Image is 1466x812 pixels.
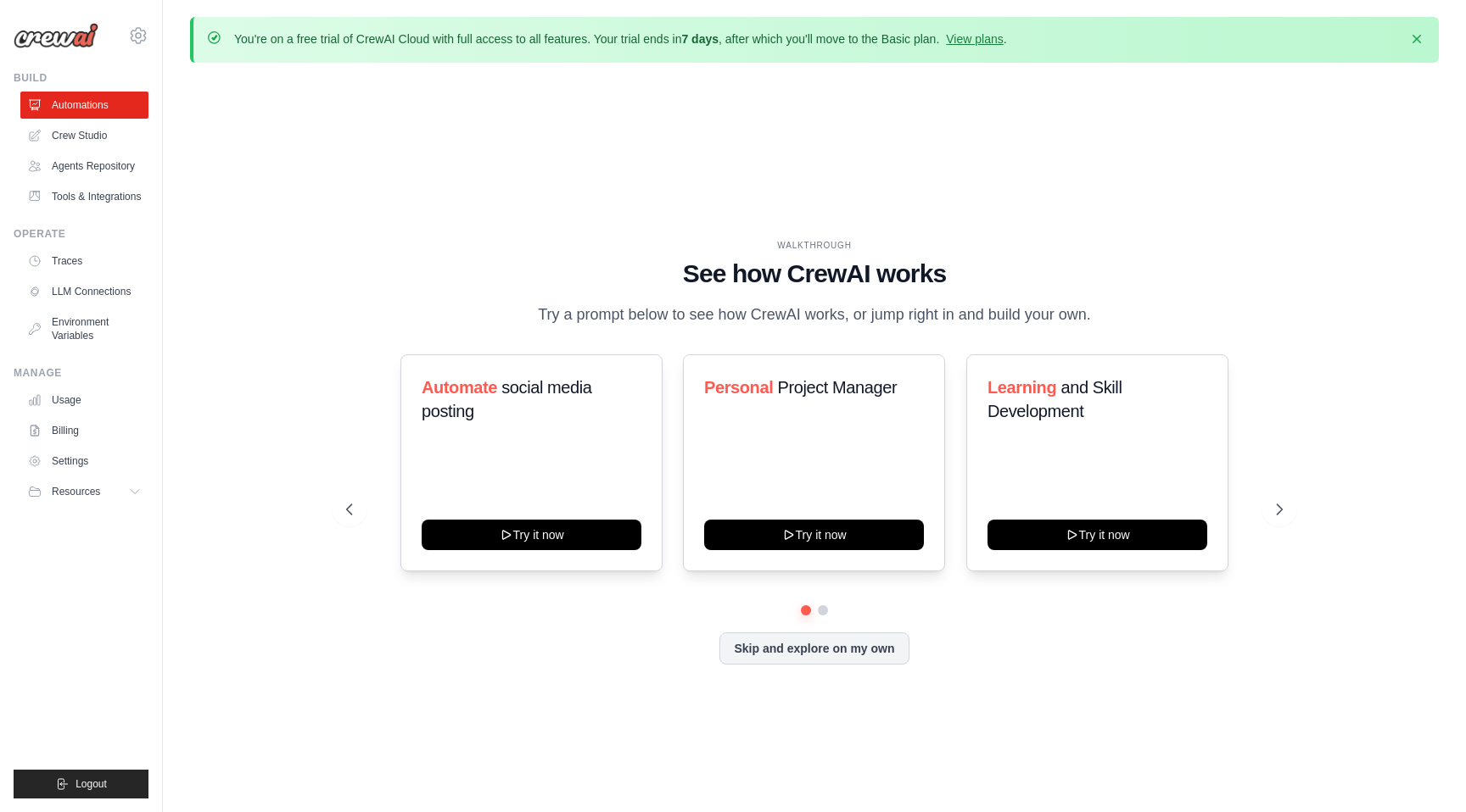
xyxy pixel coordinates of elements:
[14,770,148,798] button: Logout
[20,417,148,444] a: Billing
[346,239,1283,252] div: WALKTHROUGH
[76,777,107,791] span: Logout
[704,378,773,397] span: Personal
[988,378,1056,397] span: Learning
[14,366,148,380] div: Manage
[20,278,148,305] a: LLM Connections
[422,520,641,550] button: Try it now
[704,520,924,550] button: Try it now
[20,478,148,505] button: Resources
[681,32,719,46] strong: 7 days
[1381,731,1466,812] iframe: Chat Widget
[422,378,592,420] span: social media posting
[52,485,100,498] span: Resources
[20,183,148,210] a: Tools & Integrations
[20,448,148,475] a: Settings
[20,309,148,349] a: Environment Variables
[778,378,898,397] span: Project Manager
[719,632,909,665] button: Skip and explore on my own
[988,520,1207,550] button: Try it now
[20,247,148,275] a: Traces
[20,122,148,149] a: Crew Studio
[14,71,148,85] div: Build
[234,31,1007,47] p: You're on a free trial of CrewAI Cloud with full access to all features. Your trial ends in , aft...
[529,303,1099,327] p: Try a prompt below to see how CrewAI works, or jump right in and build your own.
[14,227,148,241] div: Operate
[20,387,148,414] a: Usage
[988,378,1122,420] span: and Skill Development
[346,259,1283,289] h1: See how CrewAI works
[422,378,497,397] span: Automate
[20,153,148,180] a: Agents Repository
[14,23,98,48] img: Logo
[946,32,1003,46] a: View plans
[20,92,148,119] a: Automations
